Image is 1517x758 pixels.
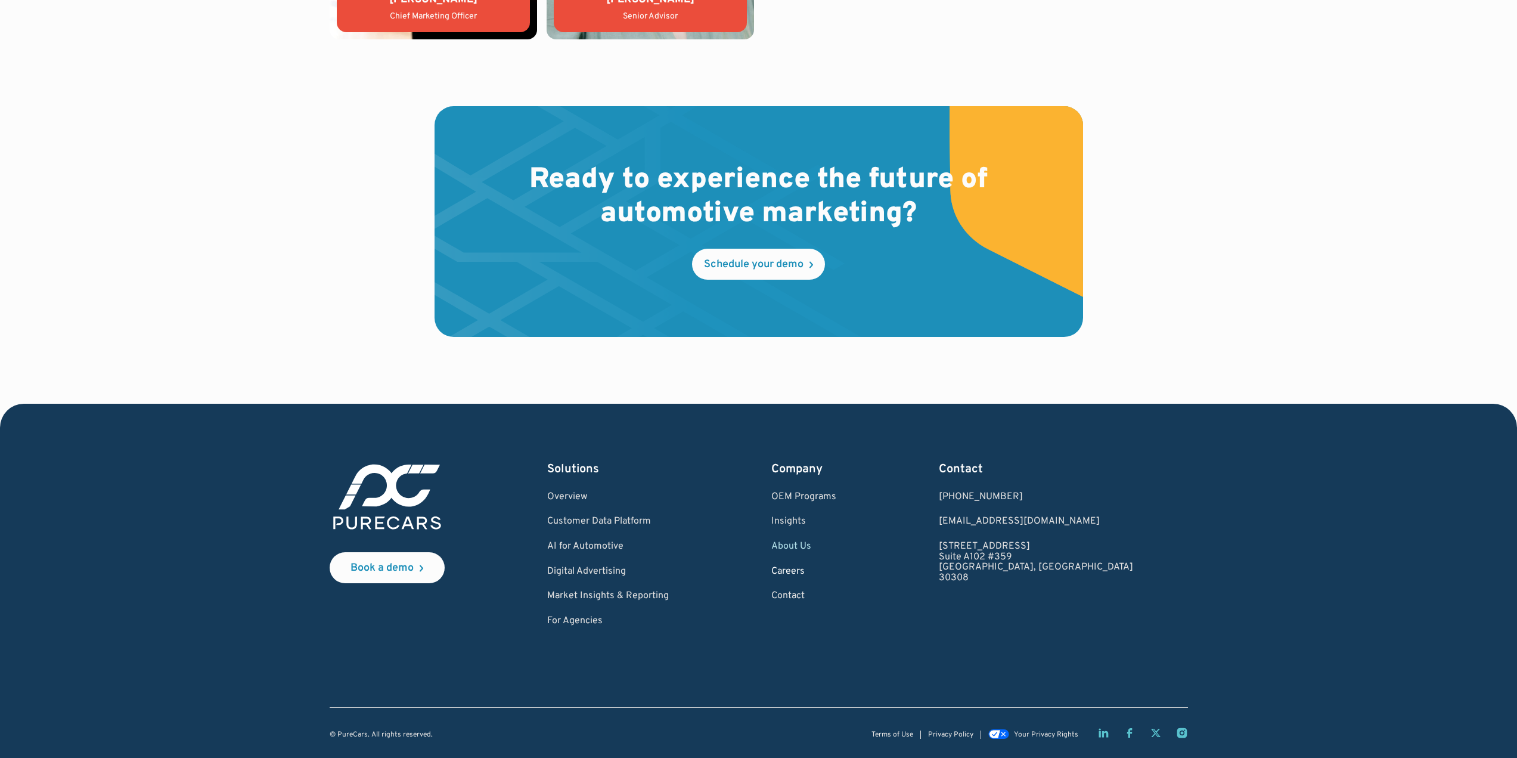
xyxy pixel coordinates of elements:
div: Company [771,461,836,478]
a: Your Privacy Rights [988,731,1078,739]
a: Overview [547,492,669,503]
a: About Us [771,542,836,552]
a: AI for Automotive [547,542,669,552]
a: Insights [771,516,836,527]
img: purecars logo [330,461,445,533]
div: Book a demo [350,563,414,574]
div: Solutions [547,461,669,478]
div: Senior Advisor [563,11,737,23]
a: Facebook page [1124,727,1136,739]
a: Book a demo [330,552,445,583]
a: Schedule your demo [692,249,825,280]
div: © PureCars. All rights reserved. [330,731,433,739]
a: Email us [939,516,1133,527]
a: Terms of Use [871,731,913,739]
div: Your Privacy Rights [1014,731,1078,739]
h2: Ready to experience the future of automotive marketing? [511,163,1007,232]
a: Market Insights & Reporting [547,591,669,602]
a: [STREET_ADDRESS]Suite A102 #359[GEOGRAPHIC_DATA], [GEOGRAPHIC_DATA]30308 [939,542,1133,583]
a: Twitter X page [1150,727,1162,739]
a: Instagram page [1176,727,1188,739]
div: [PHONE_NUMBER] [939,492,1133,503]
a: For Agencies [547,616,669,627]
a: OEM Programs [771,492,836,503]
div: Schedule your demo [704,259,804,270]
a: Customer Data Platform [547,516,669,527]
a: Careers [771,567,836,577]
a: LinkedIn page [1097,727,1109,739]
a: Digital Advertising [547,567,669,577]
div: Chief Marketing Officer [346,11,520,23]
div: Contact [939,461,1133,478]
a: Contact [771,591,836,602]
a: Privacy Policy [928,731,973,739]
